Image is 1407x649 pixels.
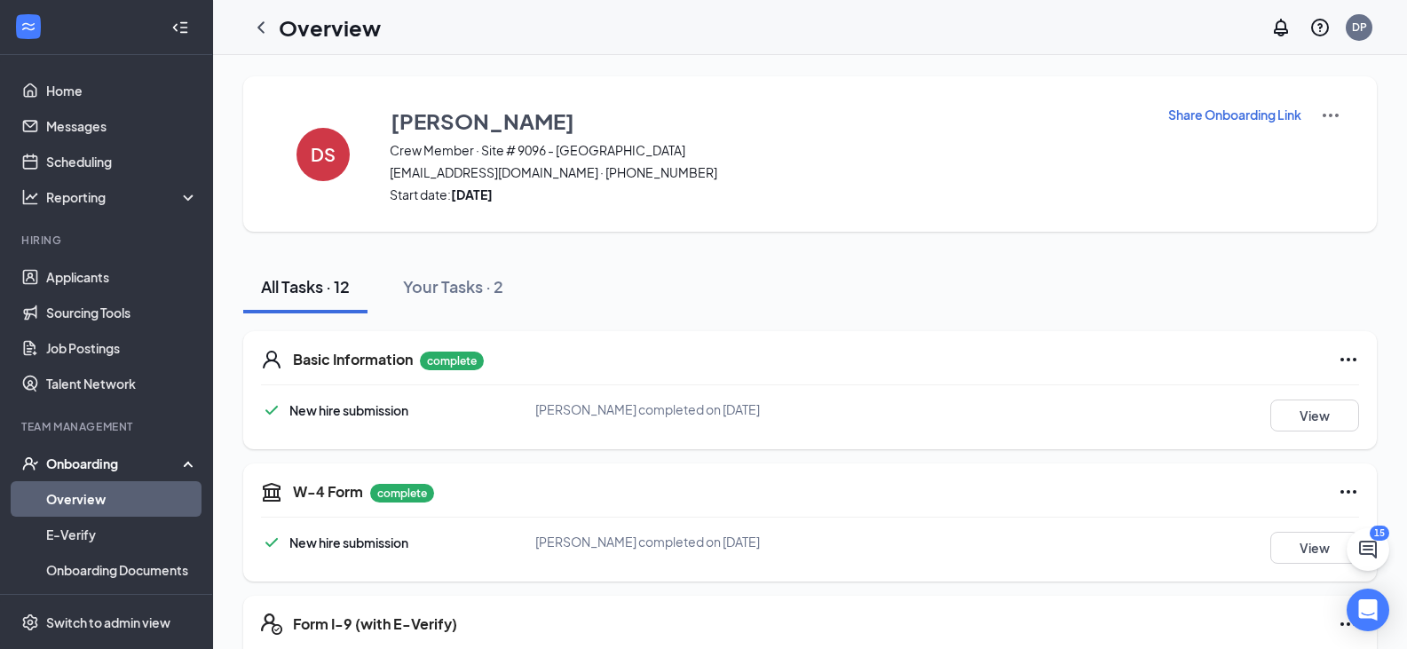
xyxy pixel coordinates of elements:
a: Job Postings [46,330,198,366]
a: Scheduling [46,144,198,179]
div: DP [1352,20,1367,35]
svg: Checkmark [261,532,282,553]
button: DS [279,105,368,203]
a: Messages [46,108,198,144]
svg: FormI9EVerifyIcon [261,613,282,635]
span: Start date: [390,186,1145,203]
span: Crew Member · Site # 9096 - [GEOGRAPHIC_DATA] [390,141,1145,159]
svg: Notifications [1270,17,1292,38]
div: Open Intercom Messenger [1347,589,1389,631]
svg: QuestionInfo [1309,17,1331,38]
div: Your Tasks · 2 [403,275,503,297]
span: [EMAIL_ADDRESS][DOMAIN_NAME] · [PHONE_NUMBER] [390,163,1145,181]
h5: Form I-9 (with E-Verify) [293,614,457,634]
button: Share Onboarding Link [1167,105,1302,124]
strong: [DATE] [451,186,493,202]
button: View [1270,532,1359,564]
h4: DS [311,148,336,161]
svg: Ellipses [1338,481,1359,503]
a: Overview [46,481,198,517]
span: New hire submission [289,402,408,418]
button: ChatActive [1347,528,1389,571]
button: [PERSON_NAME] [390,105,1145,137]
div: Team Management [21,419,194,434]
a: E-Verify [46,517,198,552]
a: Applicants [46,259,198,295]
svg: Analysis [21,188,39,206]
svg: ChatActive [1357,539,1379,560]
svg: Ellipses [1338,613,1359,635]
span: [PERSON_NAME] completed on [DATE] [535,534,760,550]
p: complete [370,484,434,503]
svg: Checkmark [261,400,282,421]
p: complete [420,352,484,370]
button: View [1270,400,1359,431]
svg: WorkstreamLogo [20,18,37,36]
svg: UserCheck [21,455,39,472]
h5: W-4 Form [293,482,363,502]
a: Talent Network [46,366,198,401]
p: Share Onboarding Link [1168,106,1301,123]
h5: Basic Information [293,350,413,369]
span: New hire submission [289,534,408,550]
div: Onboarding [46,455,183,472]
div: Switch to admin view [46,613,170,631]
svg: Collapse [171,19,189,36]
svg: Ellipses [1338,349,1359,370]
div: Reporting [46,188,199,206]
h1: Overview [279,12,381,43]
span: [PERSON_NAME] completed on [DATE] [535,401,760,417]
svg: TaxGovernmentIcon [261,481,282,503]
a: Onboarding Documents [46,552,198,588]
a: Home [46,73,198,108]
a: Activity log [46,588,198,623]
svg: Settings [21,613,39,631]
svg: ChevronLeft [250,17,272,38]
img: More Actions [1320,105,1341,126]
h3: [PERSON_NAME] [391,106,574,136]
div: Hiring [21,233,194,248]
svg: User [261,349,282,370]
a: Sourcing Tools [46,295,198,330]
div: 15 [1370,526,1389,541]
div: All Tasks · 12 [261,275,350,297]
